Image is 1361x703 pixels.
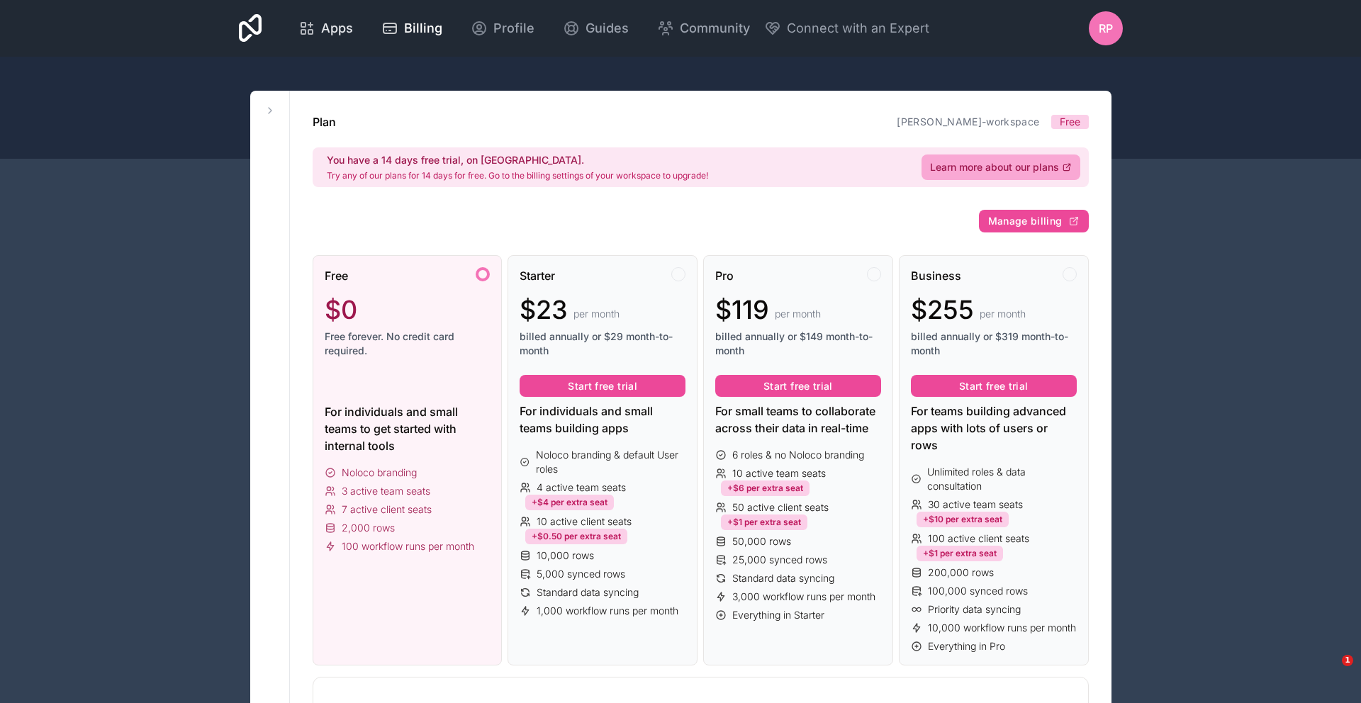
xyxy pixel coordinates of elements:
[775,307,821,321] span: per month
[1060,115,1080,129] span: Free
[573,307,620,321] span: per month
[732,590,875,604] span: 3,000 workflow runs per month
[928,639,1005,653] span: Everything in Pro
[715,375,881,398] button: Start free trial
[1099,20,1113,37] span: RP
[732,500,829,514] span: 50 active client seats
[404,18,442,38] span: Billing
[928,532,1029,546] span: 100 active client seats
[928,602,1021,617] span: Priority data syncing
[325,267,348,284] span: Free
[897,116,1039,128] a: [PERSON_NAME]-workspace
[370,13,454,44] a: Billing
[732,448,864,462] span: 6 roles & no Noloco branding
[459,13,546,44] a: Profile
[732,553,827,567] span: 25,000 synced rows
[537,480,626,495] span: 4 active team seats
[520,403,685,437] div: For individuals and small teams building apps
[520,375,685,398] button: Start free trial
[911,330,1077,358] span: billed annually or $319 month-to-month
[321,18,353,38] span: Apps
[325,330,491,358] span: Free forever. No credit card required.
[313,113,336,130] h1: Plan
[787,18,929,38] span: Connect with an Expert
[980,307,1026,321] span: per month
[325,403,491,454] div: For individuals and small teams to get started with internal tools
[586,18,629,38] span: Guides
[520,267,555,284] span: Starter
[911,403,1077,454] div: For teams building advanced apps with lots of users or rows
[327,153,708,167] h2: You have a 14 days free trial, on [GEOGRAPHIC_DATA].
[342,484,430,498] span: 3 active team seats
[928,497,1023,512] span: 30 active team seats
[922,154,1080,180] a: Learn more about our plans
[979,210,1089,232] button: Manage billing
[928,566,994,580] span: 200,000 rows
[715,330,881,358] span: billed annually or $149 month-to-month
[732,466,826,480] span: 10 active team seats
[715,296,769,324] span: $119
[287,13,364,44] a: Apps
[325,296,357,324] span: $0
[525,495,614,510] div: +$4 per extra seat
[721,480,810,496] div: +$6 per extra seat
[1342,655,1353,666] span: 1
[911,375,1077,398] button: Start free trial
[342,539,474,553] span: 100 workflow runs per month
[988,215,1063,227] span: Manage billing
[715,267,734,284] span: Pro
[551,13,640,44] a: Guides
[525,529,627,544] div: +$0.50 per extra seat
[732,534,791,549] span: 50,000 rows
[537,567,625,581] span: 5,000 synced rows
[537,549,594,563] span: 10,000 rows
[342,502,432,517] span: 7 active client seats
[721,514,807,530] div: +$1 per extra seat
[732,608,824,622] span: Everything in Starter
[342,521,395,535] span: 2,000 rows
[493,18,534,38] span: Profile
[917,512,1009,527] div: +$10 per extra seat
[1313,655,1347,689] iframe: Intercom live chat
[537,585,639,600] span: Standard data syncing
[537,514,632,529] span: 10 active client seats
[911,267,961,284] span: Business
[764,18,929,38] button: Connect with an Expert
[327,170,708,181] p: Try any of our plans for 14 days for free. Go to the billing settings of your workspace to upgrade!
[537,604,678,618] span: 1,000 workflow runs per month
[715,403,881,437] div: For small teams to collaborate across their data in real-time
[520,330,685,358] span: billed annually or $29 month-to-month
[536,448,685,476] span: Noloco branding & default User roles
[646,13,761,44] a: Community
[930,160,1059,174] span: Learn more about our plans
[917,546,1003,561] div: +$1 per extra seat
[520,296,568,324] span: $23
[342,466,417,480] span: Noloco branding
[911,296,974,324] span: $255
[680,18,750,38] span: Community
[927,465,1076,493] span: Unlimited roles & data consultation
[928,621,1076,635] span: 10,000 workflow runs per month
[928,584,1028,598] span: 100,000 synced rows
[732,571,834,585] span: Standard data syncing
